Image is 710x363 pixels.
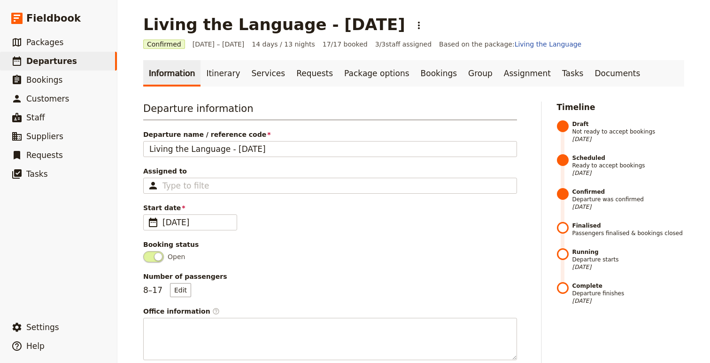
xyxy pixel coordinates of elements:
span: Open [168,252,185,261]
span: [DATE] [572,135,685,143]
span: Tasks [26,169,48,179]
input: Departure name / reference code [143,141,517,157]
a: Requests [291,60,339,87]
p: 8 – 17 [143,283,191,297]
strong: Complete [572,282,685,290]
span: 3 / 3 staff assigned [375,39,432,49]
span: Departure finishes [572,282,685,305]
strong: Finalised [572,222,685,229]
span: Office information [143,307,517,316]
button: Actions [411,17,427,33]
span: [DATE] [162,217,231,228]
span: Packages [26,38,63,47]
span: Staff [26,113,45,122]
span: 17/17 booked [323,39,368,49]
h2: Timeline [557,102,685,113]
strong: Scheduled [572,154,685,162]
div: Booking status [143,240,517,249]
span: 14 days / 13 nights [252,39,315,49]
span: Passengers finalised & bookings closed [572,222,685,237]
span: [DATE] [572,297,685,305]
a: Package options [339,60,415,87]
a: Bookings [415,60,463,87]
span: Not ready to accept bookings [572,120,685,143]
span: Departure starts [572,248,685,271]
span: Departures [26,56,77,66]
span: Suppliers [26,132,63,141]
a: Tasks [556,60,589,87]
strong: Confirmed [572,188,685,196]
span: Settings [26,323,59,332]
span: Assigned to [143,166,517,176]
strong: Running [572,248,685,256]
span: Fieldbook [26,11,81,25]
a: Information [143,60,201,87]
a: Services [246,60,291,87]
span: Start date [143,203,517,213]
span: Departure name / reference code [143,130,517,139]
span: Help [26,341,45,351]
span: [DATE] [572,203,685,211]
button: Number of passengers8–17 [170,283,191,297]
span: Customers [26,94,69,103]
span: [DATE] – [DATE] [193,39,245,49]
span: Requests [26,150,63,160]
span: [DATE] [572,263,685,271]
span: Number of passengers [143,272,517,281]
span: Departure was confirmed [572,188,685,211]
span: Confirmed [143,39,185,49]
a: Documents [589,60,646,87]
span: Based on the package: [439,39,581,49]
h3: Departure information [143,102,517,120]
a: Living the Language [515,40,582,48]
span: Bookings [26,75,62,85]
input: Assigned to [162,180,209,191]
strong: Draft [572,120,685,128]
span: Ready to accept bookings [572,154,685,177]
span: ​ [212,308,220,315]
span: [DATE] [572,169,685,177]
h1: Living the Language - [DATE] [143,15,405,34]
a: Itinerary [201,60,246,87]
a: Assignment [498,60,556,87]
textarea: Office information​ [143,318,517,360]
span: ​ [147,217,159,228]
a: Group [463,60,498,87]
